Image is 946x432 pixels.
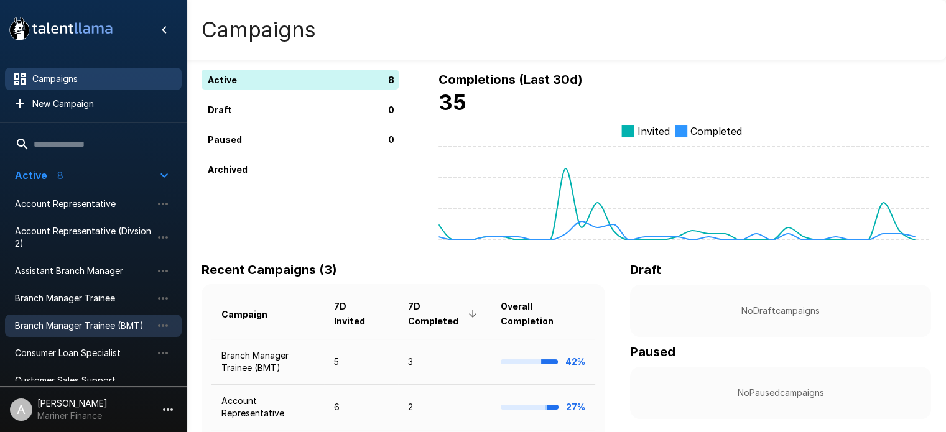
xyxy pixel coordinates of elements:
b: Paused [630,344,675,359]
td: 6 [324,385,397,430]
b: Draft [630,262,661,277]
p: 0 [388,103,394,116]
b: Recent Campaigns (3) [202,262,337,277]
span: 7D Invited [334,299,387,329]
td: 5 [324,339,397,384]
td: 2 [398,385,491,430]
span: 7D Completed [408,299,481,329]
span: Overall Completion [501,299,585,329]
b: 35 [438,90,466,115]
p: 8 [388,73,394,86]
p: No Draft campaigns [650,305,911,317]
td: Branch Manager Trainee (BMT) [211,339,324,384]
b: 27% [566,402,585,412]
h4: Campaigns [202,17,316,43]
span: Campaign [221,307,284,322]
td: 3 [398,339,491,384]
p: No Paused campaigns [650,387,911,399]
b: Completions (Last 30d) [438,72,583,87]
td: Account Representative [211,385,324,430]
b: 42% [565,356,585,367]
p: 0 [388,133,394,146]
